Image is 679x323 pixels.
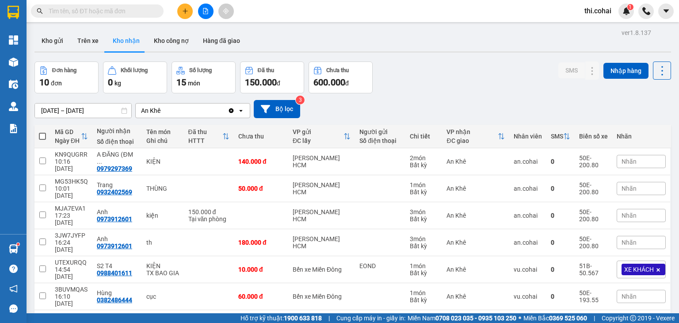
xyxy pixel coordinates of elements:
span: 600.000 [313,77,345,88]
div: An Khê [141,106,160,115]
th: Toggle SortBy [184,125,234,148]
span: 1 [629,4,632,10]
span: Nhãn [622,185,637,192]
div: 0382486444 [97,296,132,304]
span: Cung cấp máy in - giấy in: [336,313,405,323]
input: Selected An Khê. [161,106,162,115]
button: Số lượng15món [172,62,236,93]
div: Bất kỳ [410,242,438,250]
div: Đã thu [188,128,223,135]
div: 2 món [410,154,438,161]
div: 0 [551,239,570,246]
div: 0988401611 [97,269,132,277]
div: Bến xe Miền Đông [293,293,351,300]
div: an.cohai [514,239,542,246]
div: Nhãn [617,133,666,140]
span: message [9,304,18,313]
button: Hàng đã giao [196,30,247,51]
div: 17:23 [DATE] [55,212,88,226]
th: Toggle SortBy [288,125,355,148]
div: An Khê [446,266,504,273]
div: 0 [551,266,570,273]
button: caret-down [658,4,674,19]
span: 0 [108,77,113,88]
span: Nhãn [622,212,637,219]
span: XE KHÁCH [624,265,654,273]
div: VP gửi [293,128,343,135]
div: Tại văn phòng [188,215,230,223]
sup: 1 [627,4,633,10]
div: Bất kỳ [410,188,438,196]
div: 3 món [410,208,438,215]
div: Đã thu [258,67,274,73]
div: QZVV7JJ4 [55,313,88,320]
input: Tìm tên, số ĐT hoặc mã đơn [49,6,153,16]
div: 3BUVMQAS [55,286,88,293]
div: cục [146,293,179,300]
img: logo-vxr [8,6,19,19]
div: 140.000 đ [238,158,284,165]
div: Số điện thoại [97,138,137,145]
sup: 1 [17,243,19,246]
button: Đã thu150.000đ [240,62,304,93]
div: Trang [97,181,137,188]
div: Bất kỳ [410,269,438,277]
div: Tên món [146,128,179,135]
button: file-add [198,4,214,19]
th: Toggle SortBy [442,125,509,148]
div: 50E-193.55 [579,289,608,304]
div: 0973912601 [97,215,132,223]
div: Chi tiết [410,133,438,140]
div: Đơn hàng [52,67,76,73]
span: đơn [51,80,62,87]
div: S2 T4 [97,262,137,269]
span: món [188,80,200,87]
span: aim [223,8,229,14]
span: question-circle [9,265,18,273]
div: Nhân viên [514,133,542,140]
div: Chưa thu [238,133,284,140]
span: copyright [630,315,636,321]
div: Người gửi [359,128,401,135]
div: an.cohai [514,185,542,192]
img: icon-new-feature [622,7,630,15]
div: Bất kỳ [410,161,438,169]
div: 1 món [410,262,438,269]
span: plus [182,8,188,14]
span: 10 [39,77,49,88]
div: 10:01 [DATE] [55,185,88,199]
div: 50E-200.80 [579,208,608,223]
strong: 0369 525 060 [549,315,587,322]
div: SMS [551,133,563,140]
button: Trên xe [70,30,106,51]
svg: open [237,107,244,114]
div: 180.000 đ [238,239,284,246]
div: 1 món [410,289,438,296]
div: 51B-50.567 [579,262,608,277]
div: An Khê [446,293,504,300]
img: warehouse-icon [9,80,18,89]
img: warehouse-icon [9,102,18,111]
div: 150.000 đ [188,208,230,215]
div: 0979297369 [97,165,132,172]
div: 16:10 [DATE] [55,293,88,307]
div: an.cohai [514,212,542,219]
span: 15 [176,77,186,88]
div: 14:54 [DATE] [55,266,88,280]
strong: 0708 023 035 - 0935 103 250 [435,315,516,322]
span: Nhãn [622,158,637,165]
span: notification [9,285,18,293]
div: 60.000 đ [238,293,284,300]
div: ĐC lấy [293,137,343,144]
img: phone-icon [642,7,650,15]
div: An Khê [446,239,504,246]
span: search [37,8,43,14]
div: MJA7EVA1 [55,205,88,212]
div: Khối lượng [121,67,148,73]
div: th [146,239,179,246]
div: 3 món [410,235,438,242]
div: [PERSON_NAME] HCM [293,208,351,223]
div: Số điện thoại [359,137,401,144]
button: Chưa thu600.000đ [309,62,373,93]
div: 1 món [410,181,438,188]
